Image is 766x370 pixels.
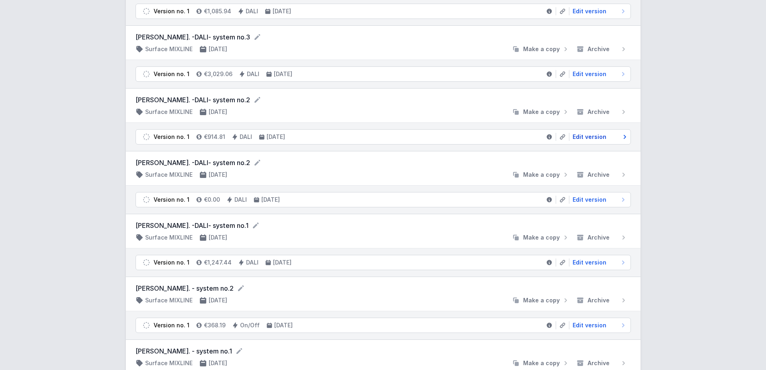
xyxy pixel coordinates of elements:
span: Edit version [573,133,606,141]
span: Make a copy [523,234,560,242]
button: Make a copy [509,171,573,179]
a: Edit version [569,321,627,329]
span: Edit version [573,196,606,204]
span: Archive [587,234,610,242]
button: Archive [573,45,631,53]
h4: €368.19 [204,321,226,329]
h4: Surface MIXLINE [145,108,193,116]
h4: [DATE] [209,45,227,53]
img: draft.svg [142,321,150,329]
h4: DALI [234,196,247,204]
span: Edit version [573,7,606,15]
h4: [DATE] [273,258,292,267]
h4: €1,085.94 [204,7,231,15]
h4: [DATE] [273,7,291,15]
button: Rename project [253,96,261,104]
span: Edit version [573,321,606,329]
h4: DALI [246,7,258,15]
h4: Surface MIXLINE [145,45,193,53]
span: Archive [587,171,610,179]
h4: On/Off [240,321,260,329]
img: draft.svg [142,70,150,78]
span: Make a copy [523,45,560,53]
div: Version no. 1 [154,258,189,267]
button: Rename project [253,159,261,167]
h4: [DATE] [267,133,285,141]
a: Edit version [569,196,627,204]
span: Make a copy [523,359,560,367]
button: Archive [573,171,631,179]
span: Archive [587,108,610,116]
button: Archive [573,359,631,367]
img: draft.svg [142,258,150,267]
div: Version no. 1 [154,70,189,78]
img: draft.svg [142,7,150,15]
h4: [DATE] [209,359,227,367]
h4: DALI [240,133,252,141]
form: [PERSON_NAME]. - system no.1 [136,346,631,356]
img: draft.svg [142,196,150,204]
span: Edit version [573,258,606,267]
button: Archive [573,108,631,116]
a: Edit version [569,7,627,15]
button: Archive [573,234,631,242]
button: Make a copy [509,45,573,53]
button: Rename project [252,221,260,229]
span: Archive [587,45,610,53]
h4: DALI [246,258,259,267]
h4: [DATE] [209,108,227,116]
h4: [DATE] [274,321,293,329]
h4: [DATE] [209,296,227,304]
h4: €914.81 [204,133,225,141]
button: Archive [573,296,631,304]
form: [PERSON_NAME]. -DALI- system no.1 [136,221,631,230]
button: Rename project [237,284,245,292]
span: Make a copy [523,296,560,304]
h4: DALI [247,70,259,78]
button: Rename project [235,347,243,355]
h4: Surface MIXLINE [145,359,193,367]
button: Make a copy [509,234,573,242]
h4: Surface MIXLINE [145,296,193,304]
span: Archive [587,359,610,367]
a: Edit version [569,133,627,141]
h4: [DATE] [274,70,292,78]
form: [PERSON_NAME]. -DALI- system no.2 [136,95,631,105]
div: Version no. 1 [154,133,189,141]
form: [PERSON_NAME]. -DALI- system no.2 [136,158,631,167]
button: Rename project [253,33,261,41]
div: Version no. 1 [154,7,189,15]
span: Edit version [573,70,606,78]
h4: €0.00 [204,196,220,204]
a: Edit version [569,70,627,78]
form: [PERSON_NAME]. - system no.2 [136,283,631,293]
a: Edit version [569,258,627,267]
span: Make a copy [523,108,560,116]
button: Make a copy [509,108,573,116]
img: draft.svg [142,133,150,141]
h4: [DATE] [209,171,227,179]
button: Make a copy [509,296,573,304]
h4: €3,029.06 [204,70,232,78]
h4: Surface MIXLINE [145,234,193,242]
h4: [DATE] [261,196,280,204]
div: Version no. 1 [154,196,189,204]
h4: Surface MIXLINE [145,171,193,179]
span: Make a copy [523,171,560,179]
div: Version no. 1 [154,321,189,329]
h4: €1,247.44 [204,258,232,267]
h4: [DATE] [209,234,227,242]
span: Archive [587,296,610,304]
form: [PERSON_NAME]. -DALI- system no.3 [136,32,631,42]
button: Make a copy [509,359,573,367]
